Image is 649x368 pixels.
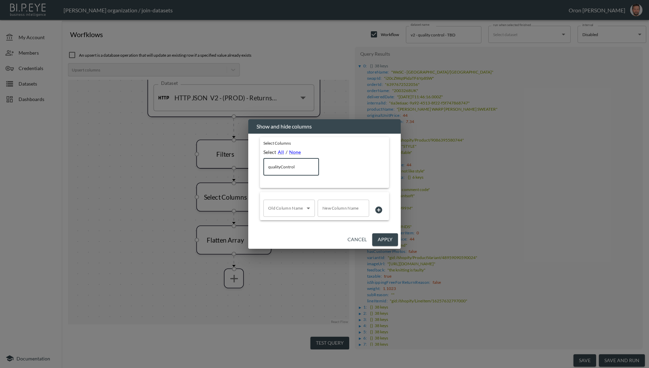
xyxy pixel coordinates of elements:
button: Cancel [345,233,369,246]
span: / [286,149,287,155]
a: None [289,149,301,155]
input: Search [263,158,319,176]
h2: Show and hide columns [248,119,401,134]
a: All [278,149,284,155]
span: Select [263,149,276,155]
div: Select Columns [263,141,366,146]
button: Apply [372,233,398,246]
